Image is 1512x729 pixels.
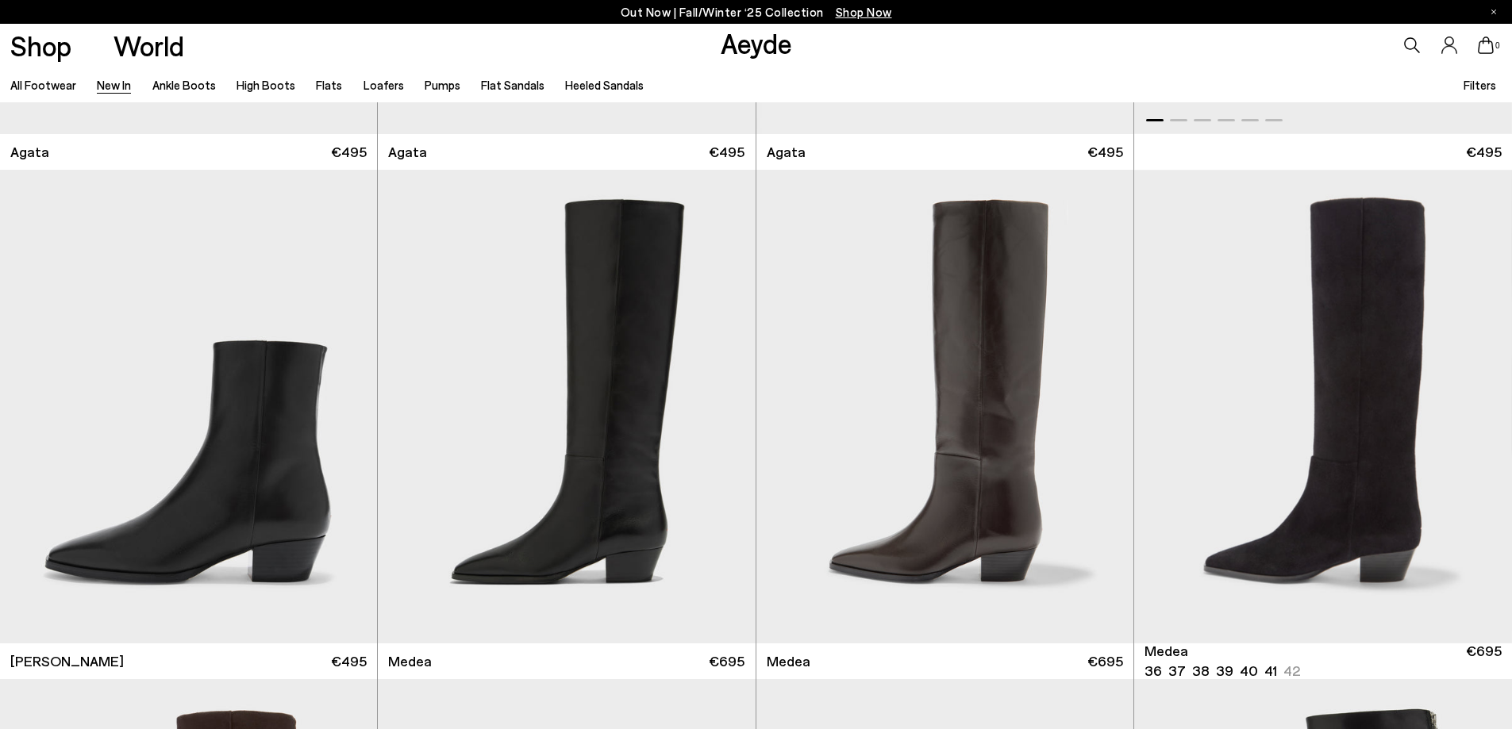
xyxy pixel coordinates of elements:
a: World [113,32,184,59]
span: €695 [1466,641,1502,681]
span: Filters [1464,78,1496,92]
span: Agata [388,142,427,162]
a: Aeyde [721,26,792,59]
a: Heeled Sandals [565,78,644,92]
li: 37 [1168,661,1186,681]
li: 39 [1216,661,1233,681]
span: €495 [1466,142,1502,162]
a: Medea €695 [756,643,1133,679]
a: €495 [1134,134,1512,170]
a: Agata €495 [378,134,755,170]
span: €495 [331,142,367,162]
span: Medea [388,651,432,671]
span: €495 [709,142,744,162]
span: Medea [1145,641,1188,661]
p: Out Now | Fall/Winter ‘25 Collection [621,2,892,22]
a: All Footwear [10,78,76,92]
img: Medea Suede Knee-High Boots [1134,170,1512,643]
a: Shop [10,32,71,59]
img: Medea Knee-High Boots [756,170,1133,643]
ul: variant [1145,661,1295,681]
a: Medea €695 [378,643,755,679]
span: €495 [1087,142,1123,162]
a: 0 [1478,36,1494,54]
a: Pumps [425,78,460,92]
span: €495 [331,651,367,671]
span: Agata [10,142,49,162]
span: Medea [767,651,810,671]
span: €695 [709,651,744,671]
a: Flat Sandals [481,78,544,92]
div: 1 / 6 [1134,170,1512,643]
a: Agata €495 [756,134,1133,170]
a: High Boots [237,78,295,92]
span: [PERSON_NAME] [10,651,124,671]
a: Ankle Boots [152,78,216,92]
li: 36 [1145,661,1162,681]
img: Medea Knee-High Boots [378,170,755,643]
li: 38 [1192,661,1210,681]
a: Medea 36 37 38 39 40 41 42 €695 [1134,643,1512,679]
a: 6 / 6 1 / 6 2 / 6 3 / 6 4 / 6 5 / 6 6 / 6 1 / 6 Next slide Previous slide [1134,170,1512,643]
li: 41 [1264,661,1277,681]
span: Navigate to /collections/new-in [836,5,892,19]
span: €695 [1087,651,1123,671]
a: Flats [316,78,342,92]
span: Agata [767,142,806,162]
li: 40 [1240,661,1258,681]
span: 0 [1494,41,1502,50]
a: New In [97,78,131,92]
a: Loafers [364,78,404,92]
